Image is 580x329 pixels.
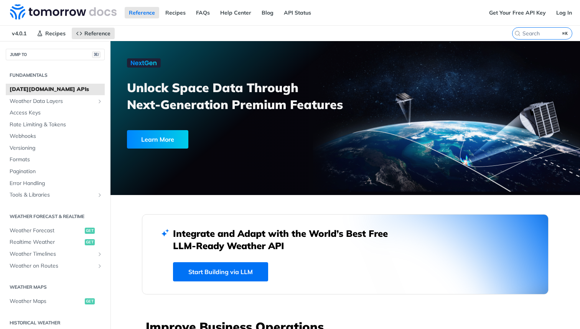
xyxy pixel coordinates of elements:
[127,58,161,68] img: NextGen
[10,86,103,93] span: [DATE][DOMAIN_NAME] APIs
[45,30,66,37] span: Recipes
[161,7,190,18] a: Recipes
[6,49,105,60] button: JUMP TO⌘/
[6,236,105,248] a: Realtime Weatherget
[33,28,70,39] a: Recipes
[6,119,105,131] a: Rate Limiting & Tokens
[514,30,521,36] svg: Search
[6,72,105,79] h2: Fundamentals
[10,156,103,164] span: Formats
[6,166,105,177] a: Pagination
[280,7,315,18] a: API Status
[560,30,570,37] kbd: ⌘K
[10,298,83,305] span: Weather Maps
[127,130,188,149] div: Learn More
[173,262,268,281] a: Start Building via LLM
[127,130,308,149] a: Learn More
[8,28,31,39] span: v4.0.1
[97,98,103,104] button: Show subpages for Weather Data Layers
[97,263,103,269] button: Show subpages for Weather on Routes
[6,260,105,272] a: Weather on RoutesShow subpages for Weather on Routes
[10,168,103,175] span: Pagination
[97,192,103,198] button: Show subpages for Tools & Libraries
[485,7,550,18] a: Get Your Free API Key
[72,28,115,39] a: Reference
[10,191,95,199] span: Tools & Libraries
[6,154,105,165] a: Formats
[92,51,101,58] span: ⌘/
[6,284,105,291] h2: Weather Maps
[10,227,83,235] span: Weather Forecast
[216,7,255,18] a: Help Center
[6,225,105,236] a: Weather Forecastget
[10,109,103,117] span: Access Keys
[257,7,278,18] a: Blog
[10,180,103,187] span: Error Handling
[85,298,95,304] span: get
[10,144,103,152] span: Versioning
[10,238,83,246] span: Realtime Weather
[6,189,105,201] a: Tools & LibrariesShow subpages for Tools & Libraries
[192,7,214,18] a: FAQs
[10,121,103,129] span: Rate Limiting & Tokens
[84,30,110,37] span: Reference
[125,7,159,18] a: Reference
[97,251,103,257] button: Show subpages for Weather Timelines
[6,96,105,107] a: Weather Data LayersShow subpages for Weather Data Layers
[127,79,354,113] h3: Unlock Space Data Through Next-Generation Premium Features
[173,227,399,252] h2: Integrate and Adapt with the World’s Best Free LLM-Ready Weather API
[10,262,95,270] span: Weather on Routes
[85,228,95,234] span: get
[10,4,117,20] img: Tomorrow.io Weather API Docs
[10,98,95,105] span: Weather Data Layers
[6,84,105,95] a: [DATE][DOMAIN_NAME] APIs
[6,178,105,189] a: Error Handling
[6,296,105,307] a: Weather Mapsget
[6,142,105,154] a: Versioning
[10,250,95,258] span: Weather Timelines
[6,319,105,326] h2: Historical Weather
[6,107,105,119] a: Access Keys
[6,131,105,142] a: Webhooks
[6,248,105,260] a: Weather TimelinesShow subpages for Weather Timelines
[6,213,105,220] h2: Weather Forecast & realtime
[10,132,103,140] span: Webhooks
[552,7,576,18] a: Log In
[85,239,95,245] span: get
